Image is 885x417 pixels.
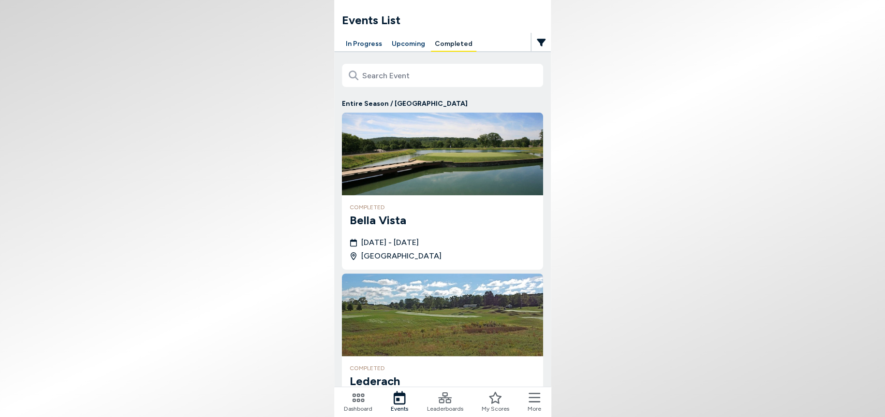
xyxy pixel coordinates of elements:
[482,404,509,413] span: My Scores
[350,212,535,229] h3: Bella Vista
[427,404,463,413] span: Leaderboards
[342,273,543,356] img: Lederach
[350,364,535,373] h4: completed
[350,203,535,212] h4: completed
[391,391,408,413] a: Events
[431,37,476,52] button: Completed
[350,373,535,390] h3: Lederach
[427,391,463,413] a: Leaderboards
[342,37,386,52] button: In Progress
[342,99,543,109] p: Entire Season / [GEOGRAPHIC_DATA]
[361,237,419,248] span: [DATE] - [DATE]
[361,250,442,262] span: [GEOGRAPHIC_DATA]
[482,391,509,413] a: My Scores
[528,391,541,413] button: More
[334,37,551,52] div: Manage your account
[344,391,372,413] a: Dashboard
[391,404,408,413] span: Events
[342,64,543,87] input: Search Event
[388,37,429,52] button: Upcoming
[344,404,372,413] span: Dashboard
[342,113,543,270] a: Bella VistacompletedBella Vista[DATE] - [DATE][GEOGRAPHIC_DATA]
[342,12,551,29] h1: Events List
[342,113,543,195] img: Bella Vista
[528,404,541,413] span: More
